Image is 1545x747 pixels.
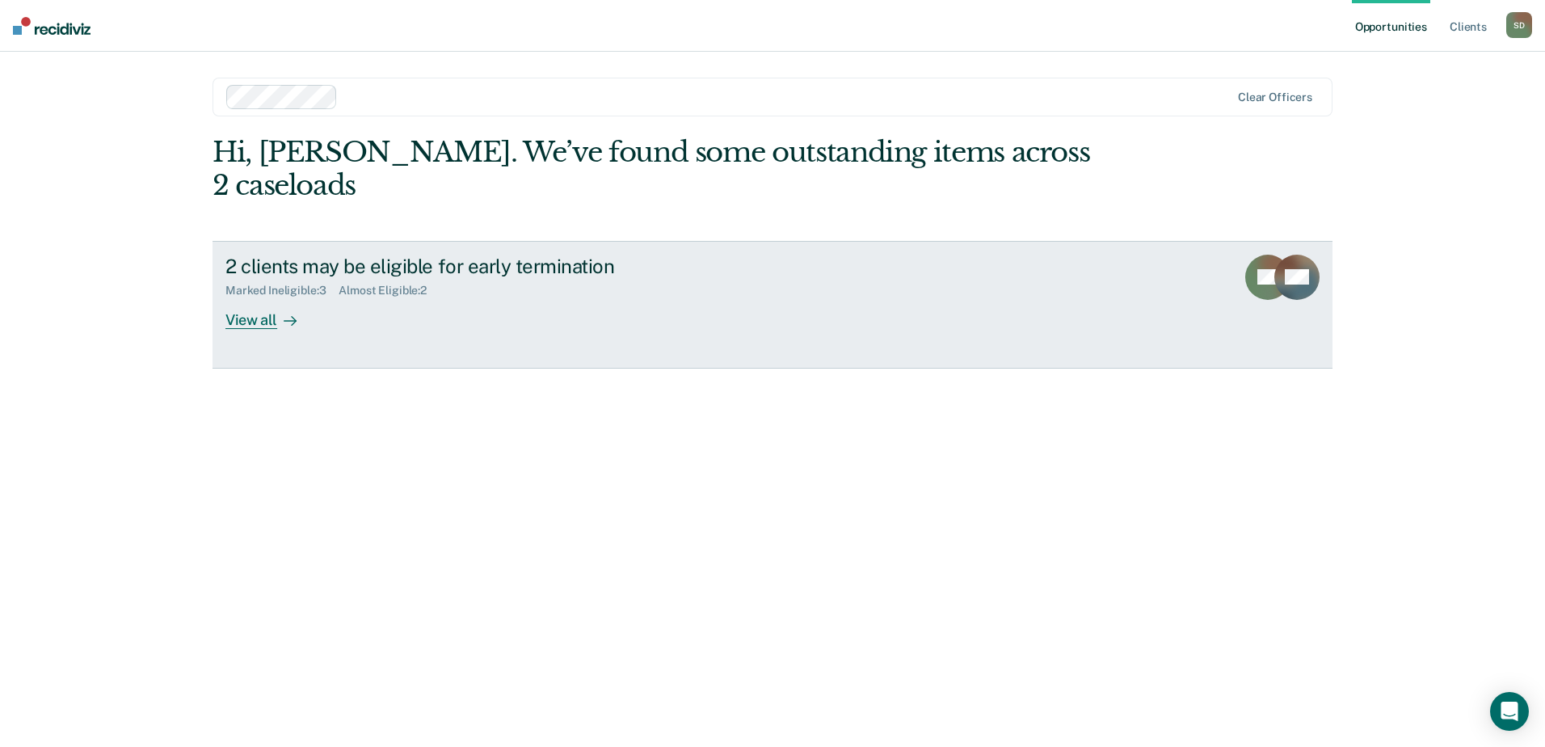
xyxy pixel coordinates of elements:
[1506,12,1532,38] div: S D
[225,255,793,278] div: 2 clients may be eligible for early termination
[213,241,1332,369] a: 2 clients may be eligible for early terminationMarked Ineligible:3Almost Eligible:2View all
[1506,12,1532,38] button: SD
[225,298,316,329] div: View all
[1490,692,1529,731] div: Open Intercom Messenger
[1238,91,1312,104] div: Clear officers
[339,284,440,298] div: Almost Eligible : 2
[13,17,91,35] img: Recidiviz
[225,284,339,298] div: Marked Ineligible : 3
[213,136,1109,202] div: Hi, [PERSON_NAME]. We’ve found some outstanding items across 2 caseloads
